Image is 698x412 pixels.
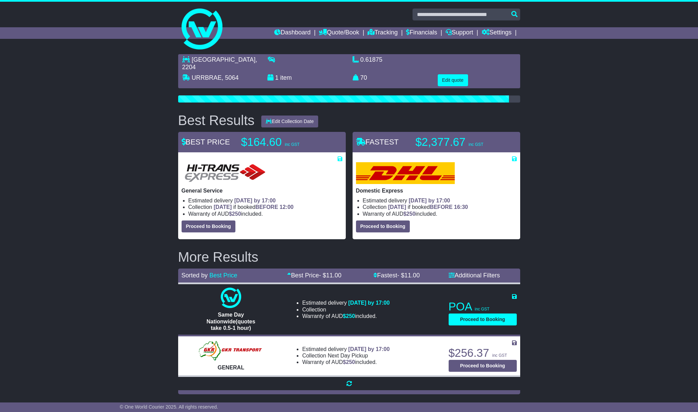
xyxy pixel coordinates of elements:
[492,353,507,358] span: inc GST
[182,162,269,184] img: HiTrans: General Service
[280,74,292,81] span: item
[234,198,276,203] span: [DATE] by 17:00
[182,187,342,194] p: General Service
[214,204,293,210] span: if booked
[404,272,420,279] span: 11.00
[261,116,318,127] button: Edit Collection Date
[214,204,232,210] span: [DATE]
[475,307,490,311] span: inc GST
[416,135,501,149] p: $2,377.67
[449,346,517,360] p: $256.37
[192,74,222,81] span: URRBRAE
[406,211,416,217] span: 250
[328,353,368,358] span: Next Day Pickup
[468,142,483,147] span: inc GST
[229,211,241,217] span: $
[274,27,311,39] a: Dashboard
[120,404,218,410] span: © One World Courier 2025. All rights reserved.
[302,313,390,319] li: Warranty of AUD included.
[449,360,517,372] button: Proceed to Booking
[206,312,255,331] span: Same Day Nationwide(quotes take 0.5-1 hour)
[302,359,390,365] li: Warranty of AUD included.
[302,300,390,306] li: Estimated delivery
[210,272,237,279] a: Best Price
[182,220,235,232] button: Proceed to Booking
[222,74,239,81] span: , 5064
[319,272,341,279] span: - $
[232,211,241,217] span: 250
[255,204,278,210] span: BEFORE
[346,359,355,365] span: 250
[326,272,341,279] span: 11.00
[302,306,390,313] li: Collection
[188,204,342,210] li: Collection
[454,204,468,210] span: 16:30
[287,272,341,279] a: Best Price- $11.00
[449,314,517,325] button: Proceed to Booking
[397,272,420,279] span: - $
[188,211,342,217] li: Warranty of AUD included.
[175,113,258,128] div: Best Results
[178,249,520,264] h2: More Results
[302,352,390,359] li: Collection
[446,27,473,39] a: Support
[406,27,437,39] a: Financials
[346,313,355,319] span: 250
[403,211,416,217] span: $
[356,187,517,194] p: Domestic Express
[348,300,390,306] span: [DATE] by 17:00
[482,27,512,39] a: Settings
[343,313,355,319] span: $
[373,272,420,279] a: Fastest- $11.00
[343,359,355,365] span: $
[363,197,517,204] li: Estimated delivery
[449,272,500,279] a: Additional Filters
[449,300,517,314] p: POA
[241,135,326,149] p: $164.60
[221,288,241,308] img: One World Courier: Same Day Nationwide(quotes take 0.5-1 hour)
[388,204,468,210] span: if booked
[360,56,383,63] span: 0.61875
[192,56,255,63] span: [GEOGRAPHIC_DATA]
[363,204,517,210] li: Collection
[409,198,450,203] span: [DATE] by 17:00
[368,27,398,39] a: Tracking
[285,142,299,147] span: inc GST
[438,74,468,86] button: Edit quote
[363,211,517,217] li: Warranty of AUD included.
[348,346,390,352] span: [DATE] by 17:00
[182,138,230,146] span: BEST PRICE
[356,138,399,146] span: FASTEST
[280,204,294,210] span: 12:00
[218,365,244,370] span: GENERAL
[430,204,453,210] span: BEFORE
[302,346,390,352] li: Estimated delivery
[388,204,406,210] span: [DATE]
[275,74,279,81] span: 1
[188,197,342,204] li: Estimated delivery
[356,220,410,232] button: Proceed to Booking
[356,162,455,184] img: DHL: Domestic Express
[182,56,257,71] span: , 2204
[360,74,367,81] span: 70
[319,27,359,39] a: Quote/Book
[198,340,263,361] img: GKR: GENERAL
[182,272,208,279] span: Sorted by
